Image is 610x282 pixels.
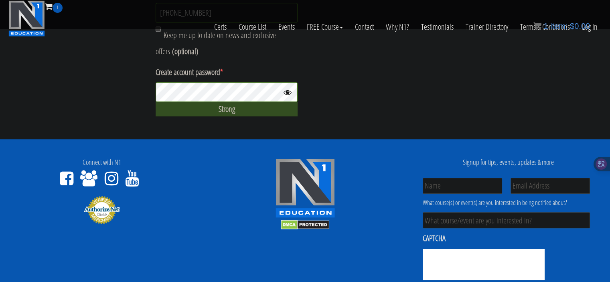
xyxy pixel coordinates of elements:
input: Email Address [511,178,590,194]
button: Hide password [283,88,292,97]
a: Log In [576,13,604,41]
a: Events [272,13,301,41]
h4: Connect with N1 [6,158,197,166]
h4: Signup for tips, events, updates & more [413,158,604,166]
label: Create account password [156,64,298,80]
a: Testimonials [415,13,460,41]
span: $ [570,22,574,30]
input: Name [423,178,502,194]
span: 1 [543,22,548,30]
a: 1 [45,1,63,12]
bdi: 0.00 [570,22,590,30]
img: Authorize.Net Merchant - Click to Verify [84,195,120,224]
img: n1-education [8,0,45,37]
a: Certs [208,13,233,41]
a: Trainer Directory [460,13,514,41]
span: 1 [53,3,63,13]
img: icon11.png [533,22,541,30]
a: Contact [349,13,380,41]
a: 1 item: $0.00 [533,22,590,30]
div: Strong [156,102,298,116]
a: Terms & Conditions [514,13,576,41]
a: Why N1? [380,13,415,41]
img: n1-edu-logo [275,158,335,218]
div: What course(s) or event(s) are you interested in being notified about? [423,198,590,207]
label: CAPTCHA [423,233,446,243]
a: Course List [233,13,272,41]
a: FREE Course [301,13,349,41]
input: What course/event are you interested in? [423,212,590,228]
span: item: [550,22,567,30]
span: (optional) [172,46,199,57]
img: DMCA.com Protection Status [281,220,329,229]
iframe: reCAPTCHA [423,249,545,280]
